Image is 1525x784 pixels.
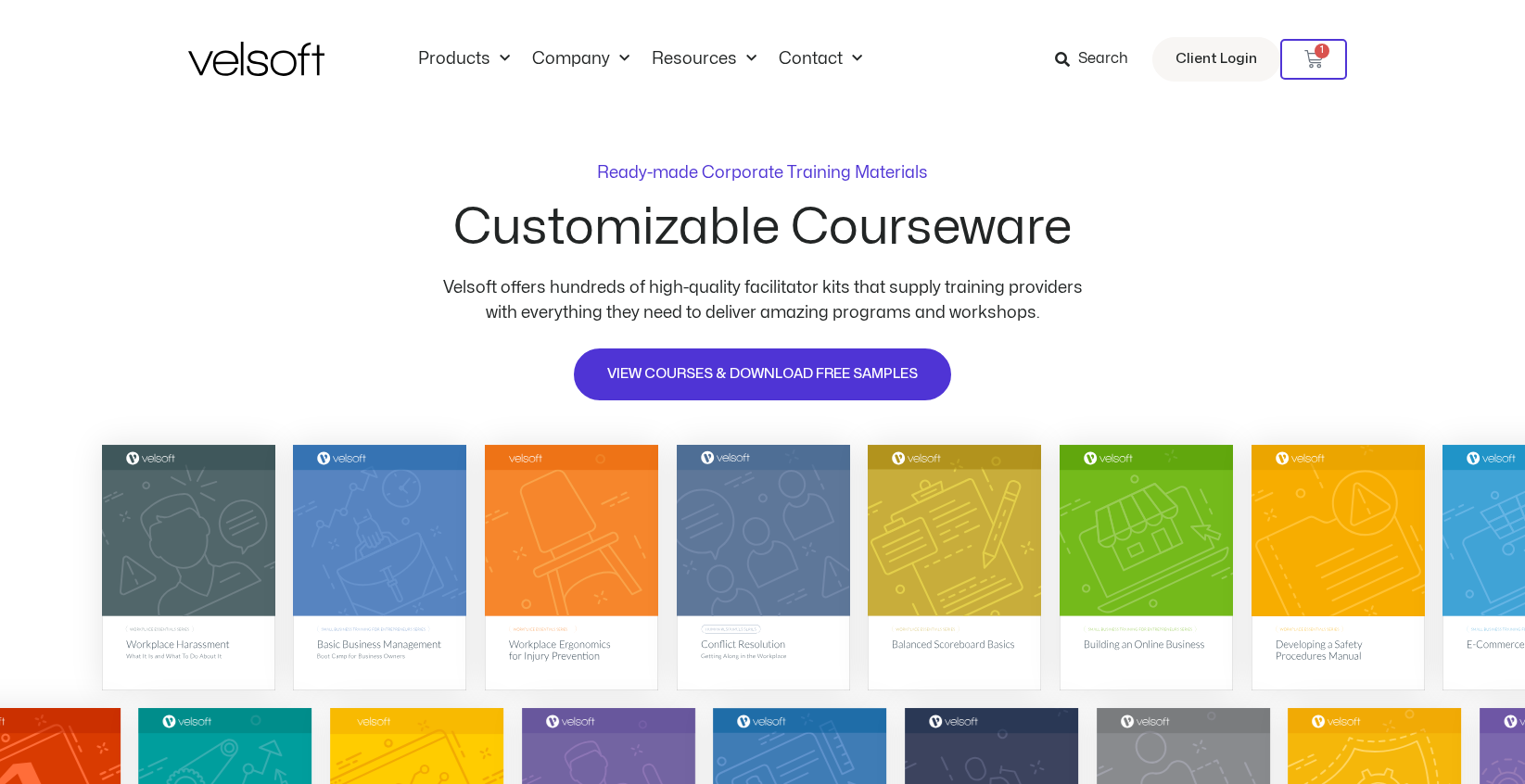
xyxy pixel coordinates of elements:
[1315,44,1329,58] span: 1
[1176,47,1257,71] span: Client Login
[1152,37,1280,82] a: Client Login
[407,49,873,70] nav: Menu
[407,49,521,70] a: ProductsMenu Toggle
[641,49,768,70] a: ResourcesMenu Toggle
[572,347,953,402] a: VIEW COURSES & DOWNLOAD FREE SAMPLES
[429,275,1097,325] p: Velsoft offers hundreds of high-quality facilitator kits that supply training providers with ever...
[188,42,324,76] img: Velsoft Training Materials
[1280,39,1347,80] a: 1
[521,49,641,70] a: CompanyMenu Toggle
[607,363,918,386] span: VIEW COURSES & DOWNLOAD FREE SAMPLES
[1055,44,1141,75] a: Search
[597,165,928,182] p: Ready-made Corporate Training Materials
[768,49,873,70] a: ContactMenu Toggle
[1078,47,1128,71] span: Search
[453,203,1072,253] h2: Customizable Courseware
